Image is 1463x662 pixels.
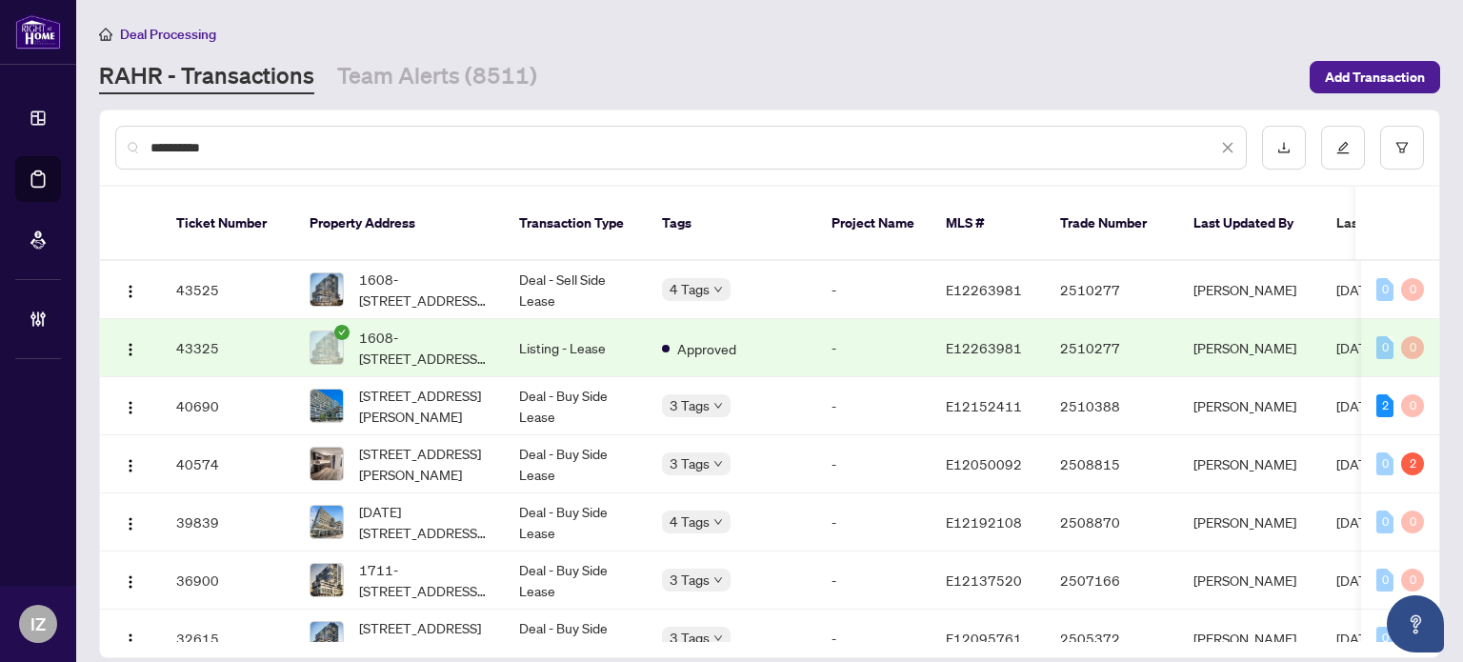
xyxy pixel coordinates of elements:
[15,14,61,50] img: logo
[1262,126,1306,170] button: download
[1045,261,1178,319] td: 2510277
[123,574,138,590] img: Logo
[123,632,138,648] img: Logo
[1336,281,1378,298] span: [DATE]
[359,559,489,601] span: 1711-[STREET_ADDRESS][PERSON_NAME]
[123,284,138,299] img: Logo
[115,274,146,305] button: Logo
[1045,187,1178,261] th: Trade Number
[816,377,931,435] td: -
[816,552,931,610] td: -
[1045,319,1178,377] td: 2510277
[1336,630,1378,647] span: [DATE]
[1321,126,1365,170] button: edit
[1178,552,1321,610] td: [PERSON_NAME]
[311,390,343,422] img: thumbnail-img
[115,332,146,363] button: Logo
[1387,595,1444,652] button: Open asap
[1395,141,1409,154] span: filter
[946,630,1022,647] span: E12095761
[359,501,489,543] span: [DATE][STREET_ADDRESS][DATE][PERSON_NAME]
[311,273,343,306] img: thumbnail-img
[1178,435,1321,493] td: [PERSON_NAME]
[1178,187,1321,261] th: Last Updated By
[670,569,710,591] span: 3 Tags
[1376,511,1393,533] div: 0
[311,331,343,364] img: thumbnail-img
[359,617,489,659] span: [STREET_ADDRESS][PERSON_NAME]
[1401,452,1424,475] div: 2
[1336,455,1378,472] span: [DATE]
[311,506,343,538] img: thumbnail-img
[1376,627,1393,650] div: 0
[1336,141,1350,154] span: edit
[311,622,343,654] img: thumbnail-img
[115,565,146,595] button: Logo
[1178,319,1321,377] td: [PERSON_NAME]
[1380,126,1424,170] button: filter
[359,385,489,427] span: [STREET_ADDRESS][PERSON_NAME]
[504,377,647,435] td: Deal - Buy Side Lease
[123,516,138,532] img: Logo
[931,187,1045,261] th: MLS #
[1045,493,1178,552] td: 2508870
[946,572,1022,589] span: E12137520
[161,187,294,261] th: Ticket Number
[670,511,710,532] span: 4 Tags
[1277,141,1291,154] span: download
[816,493,931,552] td: -
[946,455,1022,472] span: E12050092
[713,401,723,411] span: down
[713,285,723,294] span: down
[1376,569,1393,592] div: 0
[1376,336,1393,359] div: 0
[670,452,710,474] span: 3 Tags
[123,458,138,473] img: Logo
[1401,394,1424,417] div: 0
[816,319,931,377] td: -
[30,611,46,637] span: IZ
[1045,435,1178,493] td: 2508815
[1336,212,1453,233] span: Last Modified Date
[123,342,138,357] img: Logo
[311,448,343,480] img: thumbnail-img
[1376,394,1393,417] div: 2
[1401,336,1424,359] div: 0
[647,187,816,261] th: Tags
[946,513,1022,531] span: E12192108
[713,633,723,643] span: down
[1376,278,1393,301] div: 0
[1045,552,1178,610] td: 2507166
[294,187,504,261] th: Property Address
[1221,141,1234,154] span: close
[161,493,294,552] td: 39839
[334,325,350,340] span: check-circle
[120,26,216,43] span: Deal Processing
[1376,452,1393,475] div: 0
[1178,493,1321,552] td: [PERSON_NAME]
[504,261,647,319] td: Deal - Sell Side Lease
[504,435,647,493] td: Deal - Buy Side Lease
[311,564,343,596] img: thumbnail-img
[1178,261,1321,319] td: [PERSON_NAME]
[1310,61,1440,93] button: Add Transaction
[123,400,138,415] img: Logo
[161,377,294,435] td: 40690
[1178,377,1321,435] td: [PERSON_NAME]
[713,459,723,469] span: down
[359,443,489,485] span: [STREET_ADDRESS][PERSON_NAME]
[816,435,931,493] td: -
[161,261,294,319] td: 43525
[99,28,112,41] span: home
[816,187,931,261] th: Project Name
[504,552,647,610] td: Deal - Buy Side Lease
[1336,339,1378,356] span: [DATE]
[115,391,146,421] button: Logo
[670,278,710,300] span: 4 Tags
[1401,278,1424,301] div: 0
[337,60,537,94] a: Team Alerts (8511)
[677,338,736,359] span: Approved
[1336,513,1378,531] span: [DATE]
[713,517,723,527] span: down
[670,394,710,416] span: 3 Tags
